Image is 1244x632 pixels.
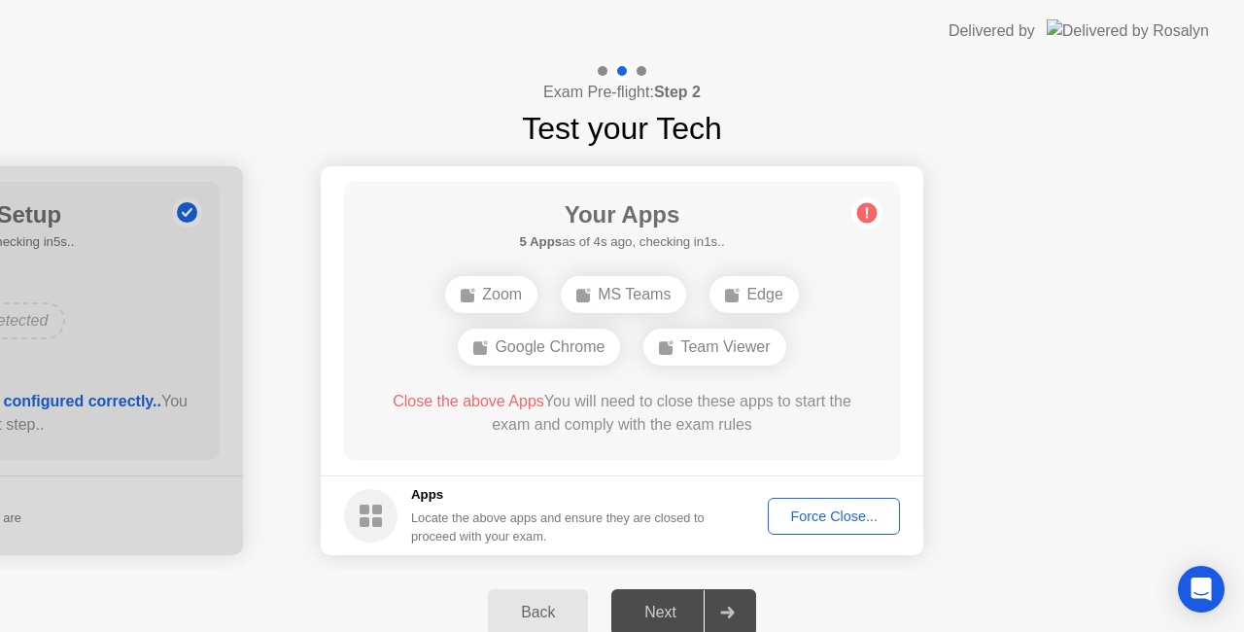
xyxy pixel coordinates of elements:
[709,276,798,313] div: Edge
[519,232,724,252] h5: as of 4s ago, checking in1s..
[617,604,704,621] div: Next
[372,390,873,437] div: You will need to close these apps to start the exam and comply with the exam rules
[1178,566,1225,613] div: Open Intercom Messenger
[768,498,900,535] button: Force Close...
[1047,19,1209,42] img: Delivered by Rosalyn
[519,234,562,249] b: 5 Apps
[949,19,1035,43] div: Delivered by
[445,276,537,313] div: Zoom
[411,509,706,545] div: Locate the above apps and ensure they are closed to proceed with your exam.
[458,329,620,366] div: Google Chrome
[561,276,686,313] div: MS Teams
[519,197,724,232] h1: Your Apps
[411,485,706,505] h5: Apps
[522,105,722,152] h1: Test your Tech
[643,329,785,366] div: Team Viewer
[654,84,701,100] b: Step 2
[775,509,893,524] div: Force Close...
[494,604,582,621] div: Back
[393,393,544,409] span: Close the above Apps
[543,81,701,104] h4: Exam Pre-flight:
